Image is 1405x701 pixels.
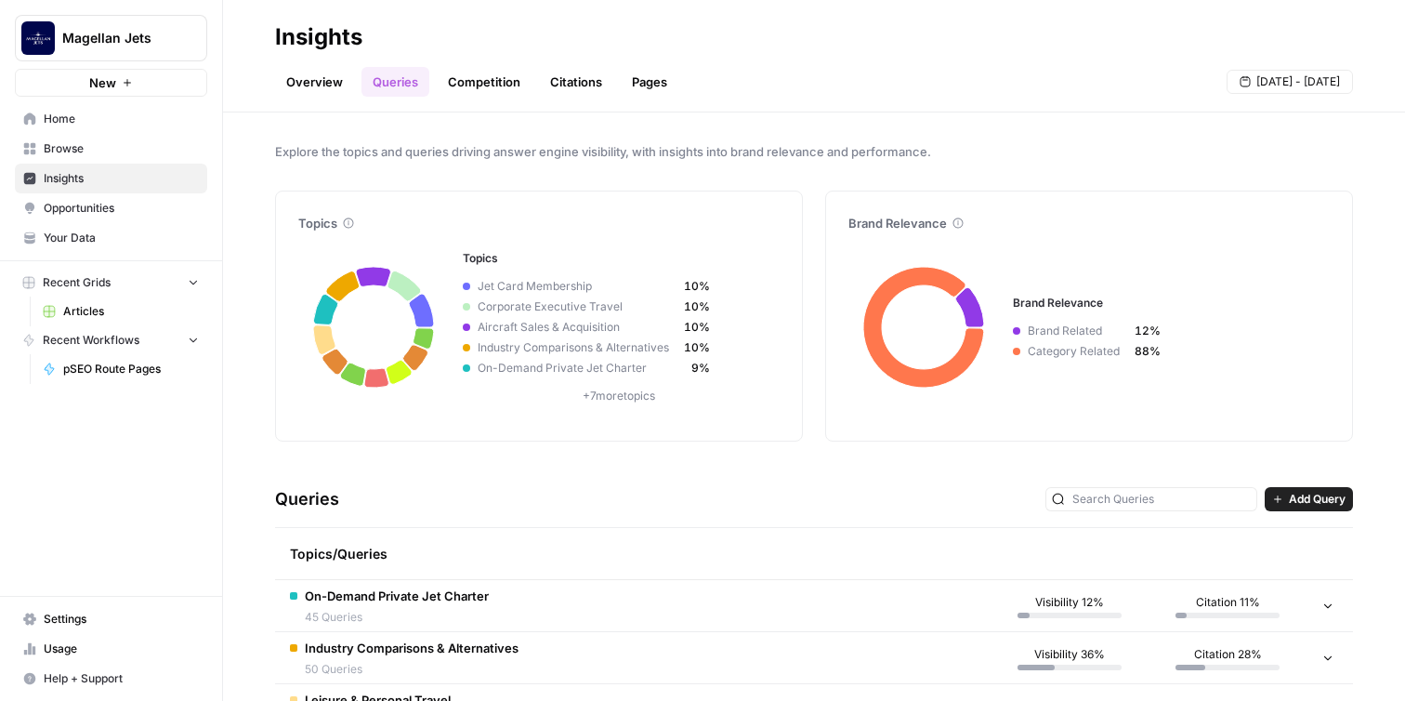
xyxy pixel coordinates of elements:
[44,611,199,628] span: Settings
[89,73,116,92] span: New
[470,360,684,377] span: On-Demand Private Jet Charter
[684,360,710,377] span: 9%
[684,278,710,295] span: 10%
[15,664,207,694] button: Help + Support
[539,67,613,97] a: Citations
[15,223,207,253] a: Your Data
[44,641,199,657] span: Usage
[1196,594,1260,611] span: Citation 11%
[44,170,199,187] span: Insights
[15,604,207,634] a: Settings
[44,200,199,217] span: Opportunities
[15,326,207,354] button: Recent Workflows
[63,303,199,320] span: Articles
[43,274,111,291] span: Recent Grids
[470,278,684,295] span: Jet Card Membership
[15,15,207,61] button: Workspace: Magellan Jets
[298,214,780,232] div: Topics
[684,339,710,356] span: 10%
[463,250,775,267] h3: Topics
[34,297,207,326] a: Articles
[275,142,1353,161] span: Explore the topics and queries driving answer engine visibility, with insights into brand relevan...
[15,134,207,164] a: Browse
[21,21,55,55] img: Magellan Jets Logo
[305,609,489,626] span: 45 Queries
[275,486,339,512] h3: Queries
[44,140,199,157] span: Browse
[15,269,207,297] button: Recent Grids
[34,354,207,384] a: pSEO Route Pages
[1135,343,1161,360] span: 88%
[470,319,684,336] span: Aircraft Sales & Acquisition
[437,67,532,97] a: Competition
[1256,73,1340,90] span: [DATE] - [DATE]
[1034,646,1105,663] span: Visibility 36%
[305,639,519,657] span: Industry Comparisons & Alternatives
[15,104,207,134] a: Home
[44,670,199,687] span: Help + Support
[684,319,710,336] span: 10%
[275,22,362,52] div: Insights
[1020,343,1135,360] span: Category Related
[44,230,199,246] span: Your Data
[470,339,684,356] span: Industry Comparisons & Alternatives
[43,332,139,349] span: Recent Workflows
[305,587,489,605] span: On-Demand Private Jet Charter
[1194,646,1262,663] span: Citation 28%
[361,67,429,97] a: Queries
[305,661,519,678] span: 50 Queries
[62,29,175,47] span: Magellan Jets
[848,214,1330,232] div: Brand Relevance
[470,298,684,315] span: Corporate Executive Travel
[63,361,199,377] span: pSEO Route Pages
[15,69,207,97] button: New
[15,634,207,664] a: Usage
[1289,491,1346,508] span: Add Query
[15,193,207,223] a: Opportunities
[15,164,207,193] a: Insights
[290,528,976,579] div: Topics/Queries
[1265,487,1353,511] button: Add Query
[1072,490,1251,509] input: Search Queries
[275,67,354,97] a: Overview
[1020,323,1135,339] span: Brand Related
[463,388,775,404] p: + 7 more topics
[1227,70,1353,94] button: [DATE] - [DATE]
[44,111,199,127] span: Home
[621,67,678,97] a: Pages
[1035,594,1104,611] span: Visibility 12%
[1135,323,1161,339] span: 12%
[1013,295,1325,311] h3: Brand Relevance
[684,298,710,315] span: 10%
